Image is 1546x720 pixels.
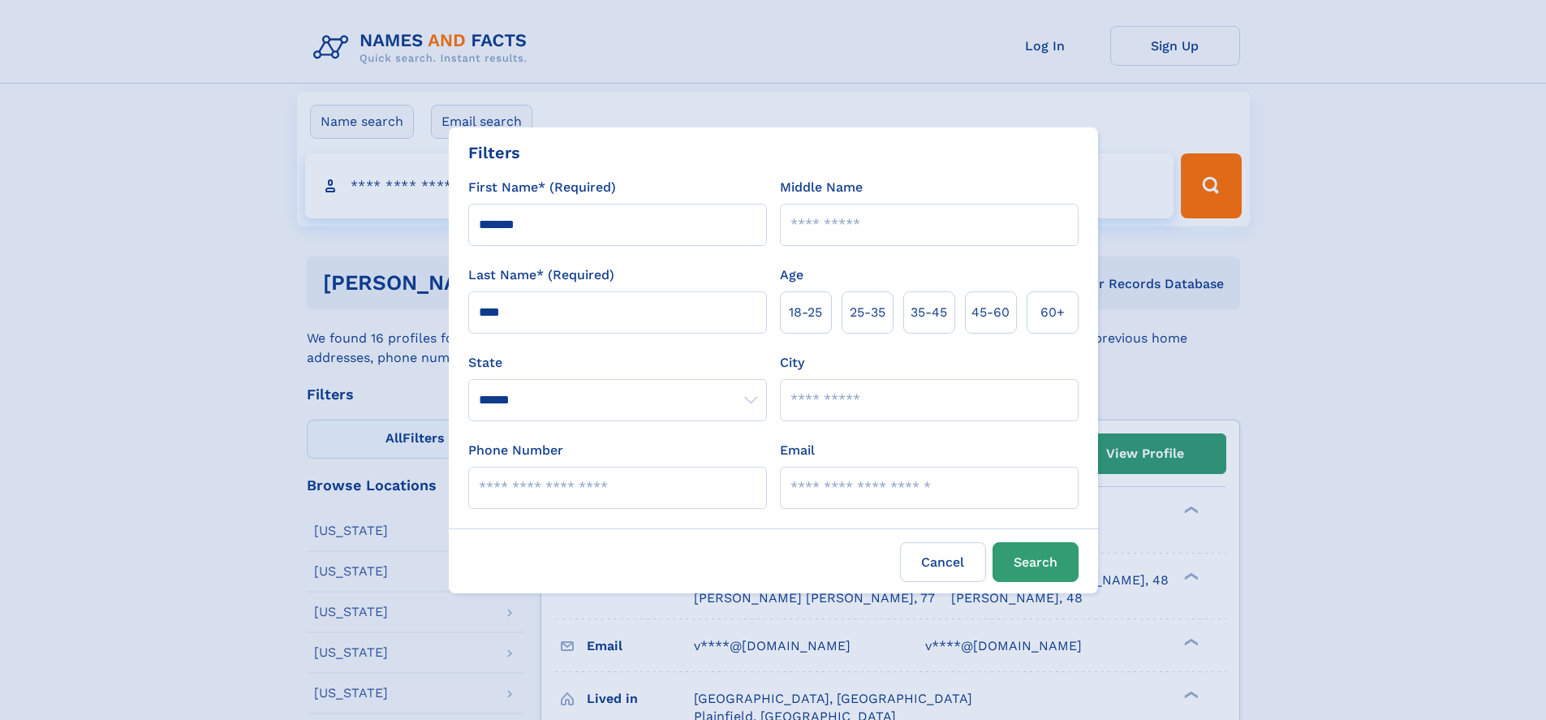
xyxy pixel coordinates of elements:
[468,353,767,373] label: State
[468,140,520,165] div: Filters
[900,542,986,582] label: Cancel
[780,178,863,197] label: Middle Name
[850,303,885,322] span: 25‑35
[468,265,614,285] label: Last Name* (Required)
[468,178,616,197] label: First Name* (Required)
[780,265,803,285] label: Age
[780,441,815,460] label: Email
[780,353,804,373] label: City
[993,542,1079,582] button: Search
[789,303,822,322] span: 18‑25
[468,441,563,460] label: Phone Number
[1040,303,1065,322] span: 60+
[911,303,947,322] span: 35‑45
[971,303,1010,322] span: 45‑60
